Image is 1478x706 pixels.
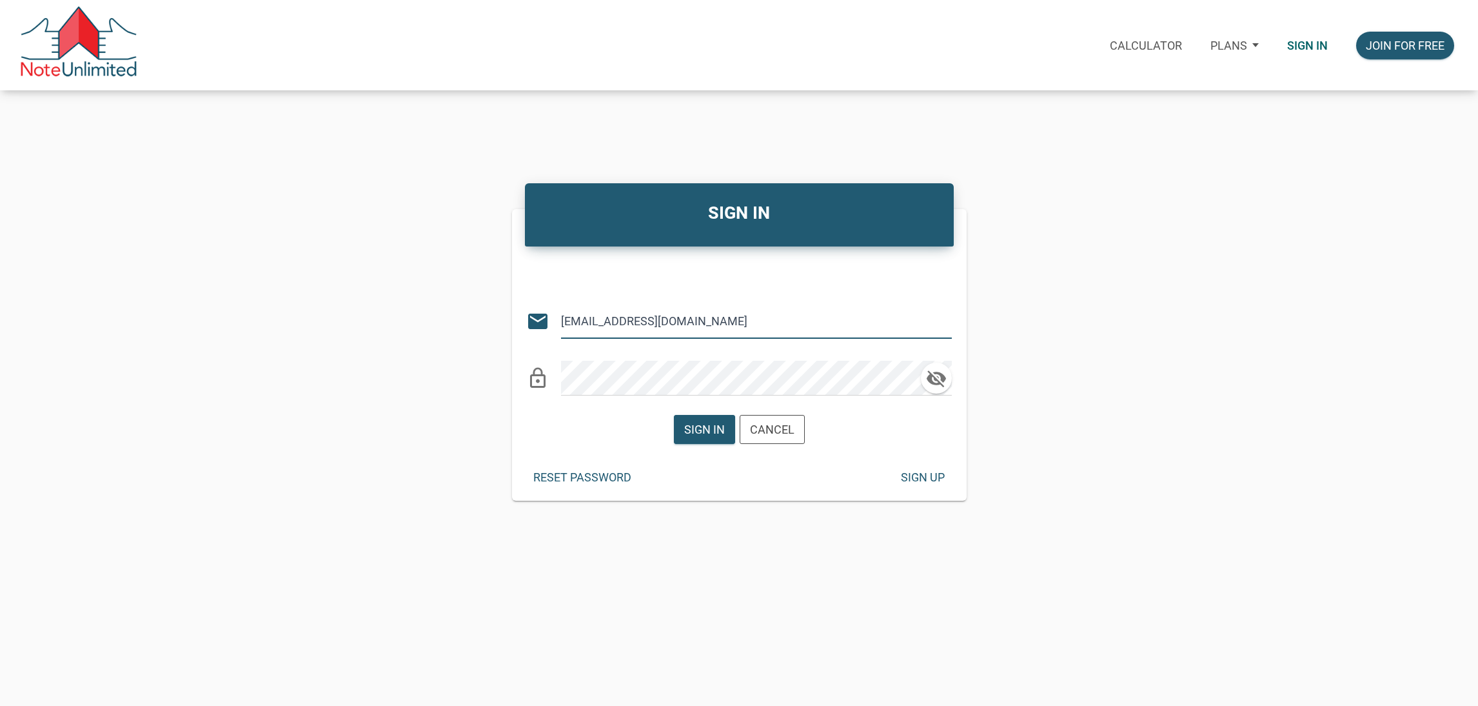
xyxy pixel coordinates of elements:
[1356,32,1454,59] button: Join for free
[740,415,805,444] button: Cancel
[526,310,549,333] i: email
[1196,22,1273,69] a: Plans
[891,463,954,491] button: Sign up
[684,421,725,438] div: Sign in
[535,200,944,227] h4: SIGN IN
[524,463,641,491] button: Reset password
[674,415,735,444] button: Sign in
[1210,39,1247,52] p: Plans
[1366,37,1444,54] div: Join for free
[561,304,929,339] input: Email
[526,367,549,390] i: lock_outline
[750,421,794,438] div: Cancel
[19,6,138,84] img: NoteUnlimited
[901,469,945,486] div: Sign up
[533,469,631,486] div: Reset password
[1287,39,1328,52] p: Sign in
[1110,39,1182,52] p: Calculator
[1196,22,1273,68] button: Plans
[1273,22,1342,69] a: Sign in
[1096,22,1196,69] a: Calculator
[1342,22,1468,69] a: Join for free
